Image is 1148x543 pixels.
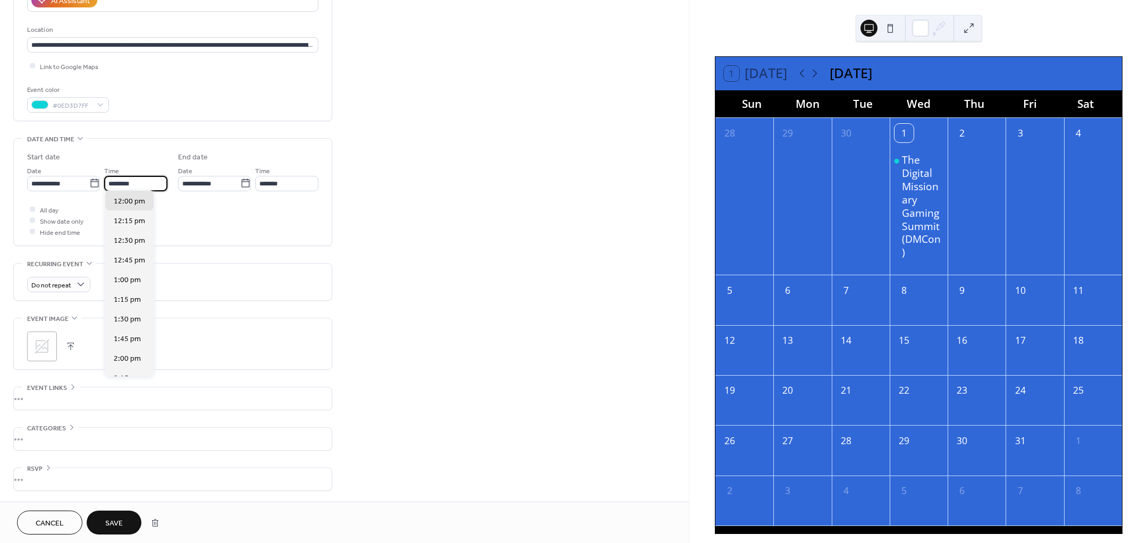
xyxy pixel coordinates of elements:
span: 12:00 pm [114,196,145,207]
div: ••• [14,428,332,450]
div: End date [178,152,208,163]
div: 13 [779,331,797,350]
span: Cancel [36,518,64,529]
div: Sat [1058,90,1113,117]
div: 28 [721,124,739,142]
div: 25 [1069,381,1087,400]
div: 30 [953,431,972,449]
div: 4 [1069,124,1087,142]
div: 17 [1011,331,1029,350]
div: 22 [894,381,913,400]
div: 21 [837,381,855,400]
div: 6 [779,281,797,299]
span: Date [178,165,192,176]
div: 3 [779,481,797,500]
div: 20 [779,381,797,400]
span: 1:45 pm [114,334,141,345]
div: 15 [894,331,913,350]
div: 7 [837,281,855,299]
div: 5 [721,281,739,299]
div: 29 [894,431,913,449]
span: Date and time [27,134,74,145]
span: 12:30 pm [114,235,145,247]
span: All day [40,205,58,216]
div: 10 [1011,281,1029,299]
div: 7 [1011,481,1029,500]
div: 30 [837,124,855,142]
div: 8 [894,281,913,299]
div: Wed [891,90,947,117]
div: 12 [721,331,739,350]
div: Event color [27,84,107,96]
span: Save [105,518,123,529]
span: 12:45 pm [114,255,145,266]
span: Categories [27,423,66,434]
div: 11 [1069,281,1087,299]
div: 23 [953,381,972,400]
span: Recurring event [27,259,83,270]
div: Fri [1002,90,1058,117]
span: 1:00 pm [114,275,141,286]
span: 1:15 pm [114,294,141,306]
div: 9 [953,281,972,299]
div: 1 [1069,431,1087,449]
button: Save [87,511,141,534]
div: The Digital Missionary Gaming Summit (DMCon) [890,154,948,260]
div: 31 [1011,431,1029,449]
span: Time [255,165,270,176]
div: 1 [894,124,913,142]
button: Cancel [17,511,82,534]
span: Do not repeat [31,279,71,291]
div: 26 [721,431,739,449]
span: 2:15 pm [114,373,141,384]
div: 8 [1069,481,1087,500]
div: 14 [837,331,855,350]
span: 1:30 pm [114,314,141,325]
div: 28 [837,431,855,449]
div: [DATE] [830,63,872,83]
div: 2 [953,124,972,142]
div: 29 [779,124,797,142]
div: 24 [1011,381,1029,400]
div: 18 [1069,331,1087,350]
span: Show date only [40,216,83,227]
span: #0ED3D7FF [53,100,92,111]
span: Link to Google Maps [40,61,98,72]
div: 19 [721,381,739,400]
span: 2:00 pm [114,353,141,364]
div: Start date [27,152,60,163]
span: RSVP [27,463,43,474]
div: 27 [779,431,797,449]
div: 3 [1011,124,1029,142]
div: 6 [953,481,972,500]
div: ••• [14,468,332,490]
span: Date [27,165,41,176]
span: Time [104,165,119,176]
div: Mon [780,90,835,117]
div: 4 [837,481,855,500]
span: 12:15 pm [114,216,145,227]
div: The Digital Missionary Gaming Summit (DMCon) [902,154,944,260]
span: Event image [27,313,69,325]
div: ••• [14,387,332,410]
div: Thu [947,90,1002,117]
div: 16 [953,331,972,350]
div: ; [27,332,57,361]
span: Hide end time [40,227,80,238]
div: 5 [894,481,913,500]
div: Tue [835,90,891,117]
div: Location [27,24,316,36]
span: Event links [27,383,67,394]
div: Sun [724,90,780,117]
div: 2 [721,481,739,500]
